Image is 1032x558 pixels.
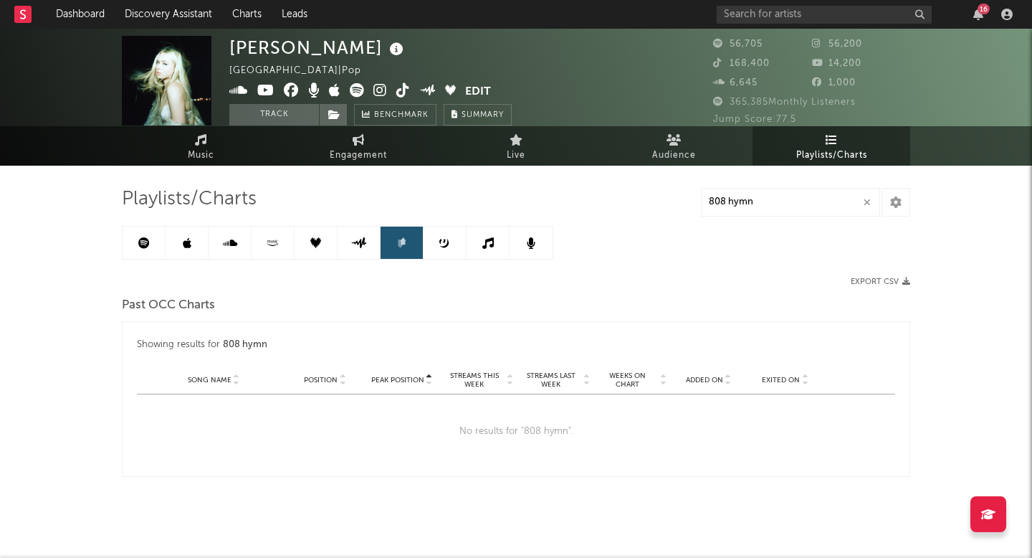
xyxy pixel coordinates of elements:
span: Music [188,147,214,164]
button: Summary [444,104,512,126]
div: 16 [978,4,990,14]
span: Benchmark [374,107,429,124]
button: Export CSV [851,278,910,286]
span: Peak Position [371,376,424,384]
button: Track [229,104,319,126]
span: Song Name [188,376,231,384]
span: Streams This Week [444,372,505,389]
span: Weeks on Chart [597,372,658,389]
span: Playlists/Charts [796,147,867,164]
div: Showing results for [137,336,895,354]
span: 14,200 [812,59,861,68]
span: Exited On [762,376,800,384]
span: 6,645 [713,78,758,88]
a: Benchmark [354,104,436,126]
span: 1,000 [812,78,856,88]
span: Engagement [330,147,387,164]
span: Playlists/Charts [122,191,257,208]
span: Jump Score: 77.5 [713,115,796,124]
a: Engagement [279,126,437,166]
a: Playlists/Charts [752,126,910,166]
div: [PERSON_NAME] [229,36,407,60]
div: No results for " 808 hymn ". [137,394,895,469]
input: Search Playlists/Charts [701,188,880,217]
span: Position [304,376,338,384]
div: 808 hymn [223,336,267,354]
span: Streams Last Week [520,372,581,389]
span: 365,385 Monthly Listeners [713,98,856,107]
a: Live [437,126,595,166]
span: Audience [652,147,696,164]
a: Audience [595,126,752,166]
span: 56,200 [812,39,862,49]
a: Music [122,126,279,166]
span: Summary [462,111,504,119]
input: Search for artists [717,6,932,24]
span: Added On [686,376,723,384]
button: Edit [465,83,491,101]
div: [GEOGRAPHIC_DATA] | Pop [229,62,378,80]
span: 168,400 [713,59,770,68]
span: 56,705 [713,39,763,49]
span: Live [507,147,525,164]
span: Past OCC Charts [122,297,215,314]
button: 16 [973,9,983,20]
